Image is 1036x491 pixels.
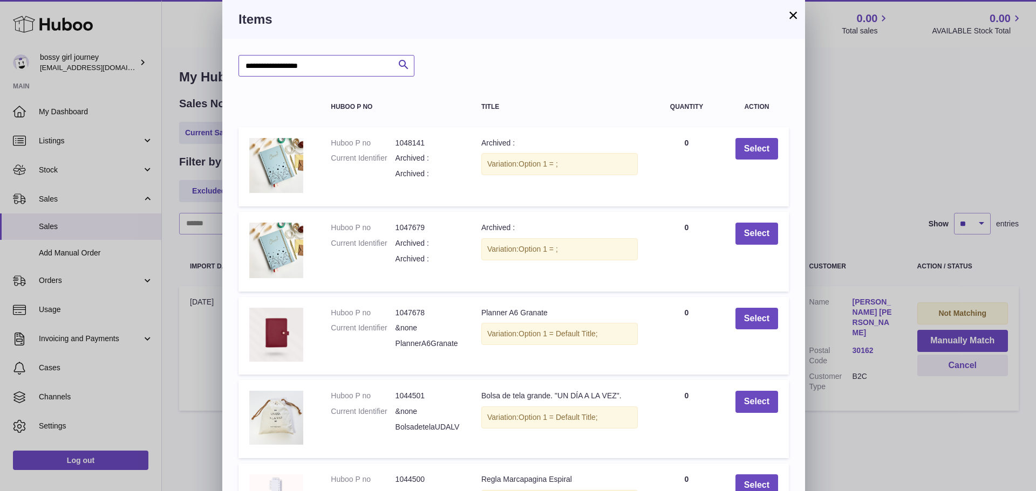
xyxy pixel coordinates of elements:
[396,422,460,432] dd: BolsadetelaUDALV
[481,406,638,428] div: Variation:
[649,380,725,458] td: 0
[249,223,303,278] img: Archived :
[320,93,471,121] th: Huboo P no
[481,474,638,485] div: Regla Marcapagina Espiral
[735,308,778,330] button: Select
[396,238,460,248] dd: Archived :
[396,308,460,318] dd: 1047678
[481,138,638,148] div: Archived :
[396,474,460,485] dd: 1044500
[396,391,460,401] dd: 1044501
[481,153,638,175] div: Variation:
[331,238,395,248] dt: Current Identifier
[331,474,395,485] dt: Huboo P no
[735,223,778,245] button: Select
[735,138,778,160] button: Select
[331,308,395,318] dt: Huboo P no
[396,223,460,233] dd: 1047679
[471,93,649,121] th: Title
[519,160,558,168] span: Option 1 = ;
[396,323,460,333] dd: &none
[396,254,460,264] dd: Archived :
[249,308,303,362] img: Planner A6 Granate
[396,406,460,417] dd: &none
[396,138,460,148] dd: 1048141
[481,308,638,318] div: Planner A6 Granate
[725,93,789,121] th: Action
[249,138,303,193] img: Archived :
[331,223,395,233] dt: Huboo P no
[396,338,460,349] dd: PlannerA6Granate
[396,169,460,179] dd: Archived :
[481,223,638,233] div: Archived :
[649,93,725,121] th: Quantity
[519,329,598,338] span: Option 1 = Default Title;
[238,11,789,28] h3: Items
[649,212,725,292] td: 0
[396,153,460,163] dd: Archived :
[787,9,800,22] button: ×
[331,138,395,148] dt: Huboo P no
[331,406,395,417] dt: Current Identifier
[481,391,638,401] div: Bolsa de tela grande. "UN DÍA A LA VEZ".
[519,245,558,253] span: Option 1 = ;
[649,127,725,207] td: 0
[649,297,725,375] td: 0
[735,391,778,413] button: Select
[519,413,598,421] span: Option 1 = Default Title;
[249,391,303,445] img: Bolsa de tela grande. "UN DÍA A LA VEZ".
[481,238,638,260] div: Variation:
[481,323,638,345] div: Variation:
[331,323,395,333] dt: Current Identifier
[331,153,395,163] dt: Current Identifier
[331,391,395,401] dt: Huboo P no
